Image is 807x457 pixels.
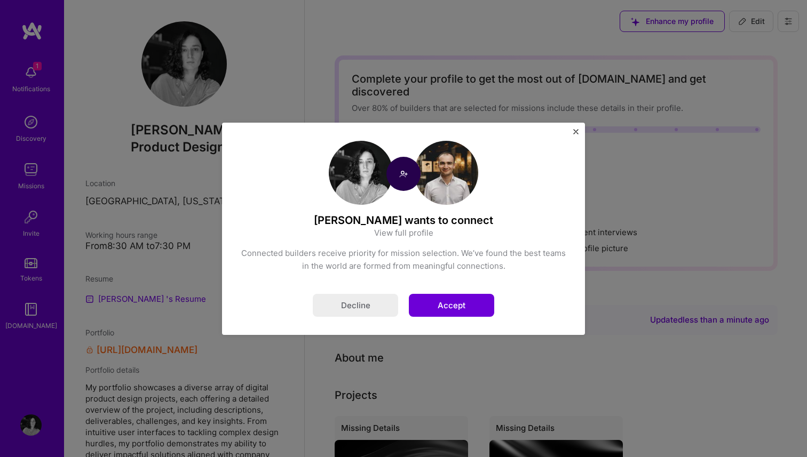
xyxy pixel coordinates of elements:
[240,247,567,272] div: Connected builders receive priority for mission selection. We’ve found the best teams in the worl...
[414,141,478,205] img: User Avatar
[386,157,421,191] img: Connect
[329,141,393,205] img: User Avatar
[374,227,433,238] a: View full profile
[409,294,494,317] button: Accept
[573,129,579,140] button: Close
[240,213,567,227] h4: [PERSON_NAME] wants to connect
[313,294,398,317] button: Decline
